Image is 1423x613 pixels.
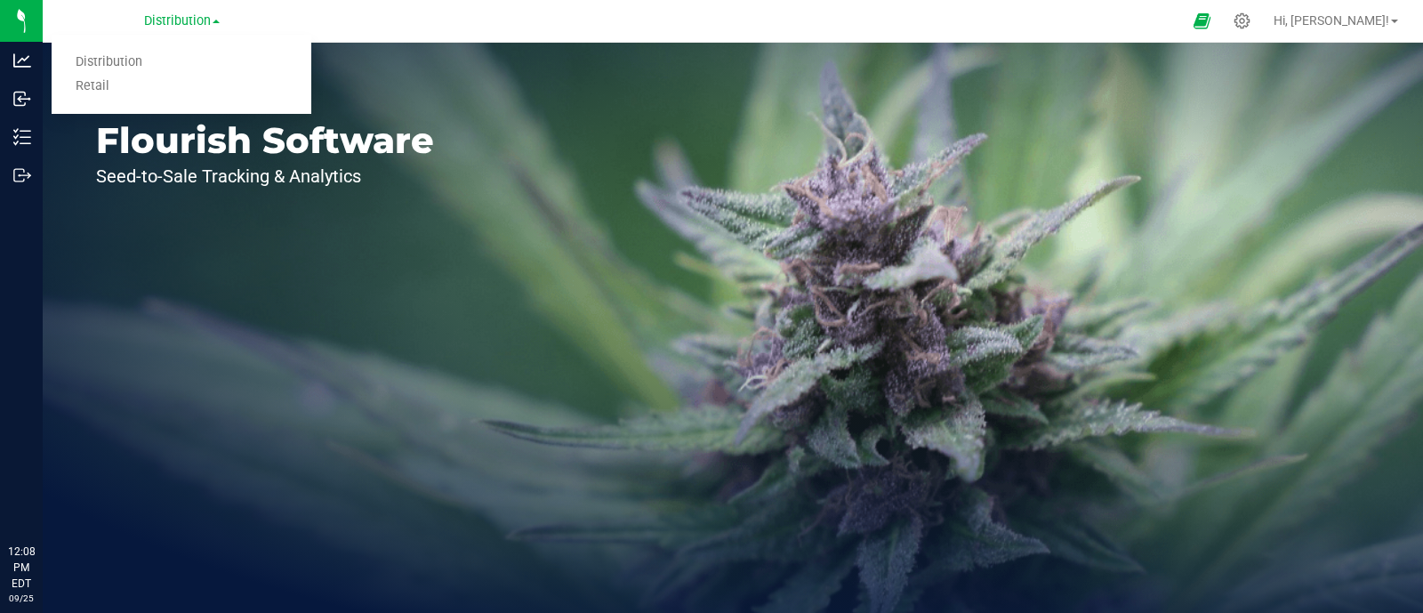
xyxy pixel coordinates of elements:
span: Open Ecommerce Menu [1182,4,1222,38]
p: Seed-to-Sale Tracking & Analytics [96,167,434,185]
iframe: Resource center [18,471,71,524]
inline-svg: Analytics [13,52,31,69]
inline-svg: Inventory [13,128,31,146]
p: 09/25 [8,592,35,605]
a: Retail [52,75,311,99]
p: 12:08 PM EDT [8,544,35,592]
div: Manage settings [1231,12,1253,29]
p: Flourish Software [96,123,434,158]
a: Distribution [52,51,311,75]
inline-svg: Inbound [13,90,31,108]
span: Hi, [PERSON_NAME]! [1274,13,1389,28]
inline-svg: Outbound [13,166,31,184]
span: Distribution [144,13,211,28]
